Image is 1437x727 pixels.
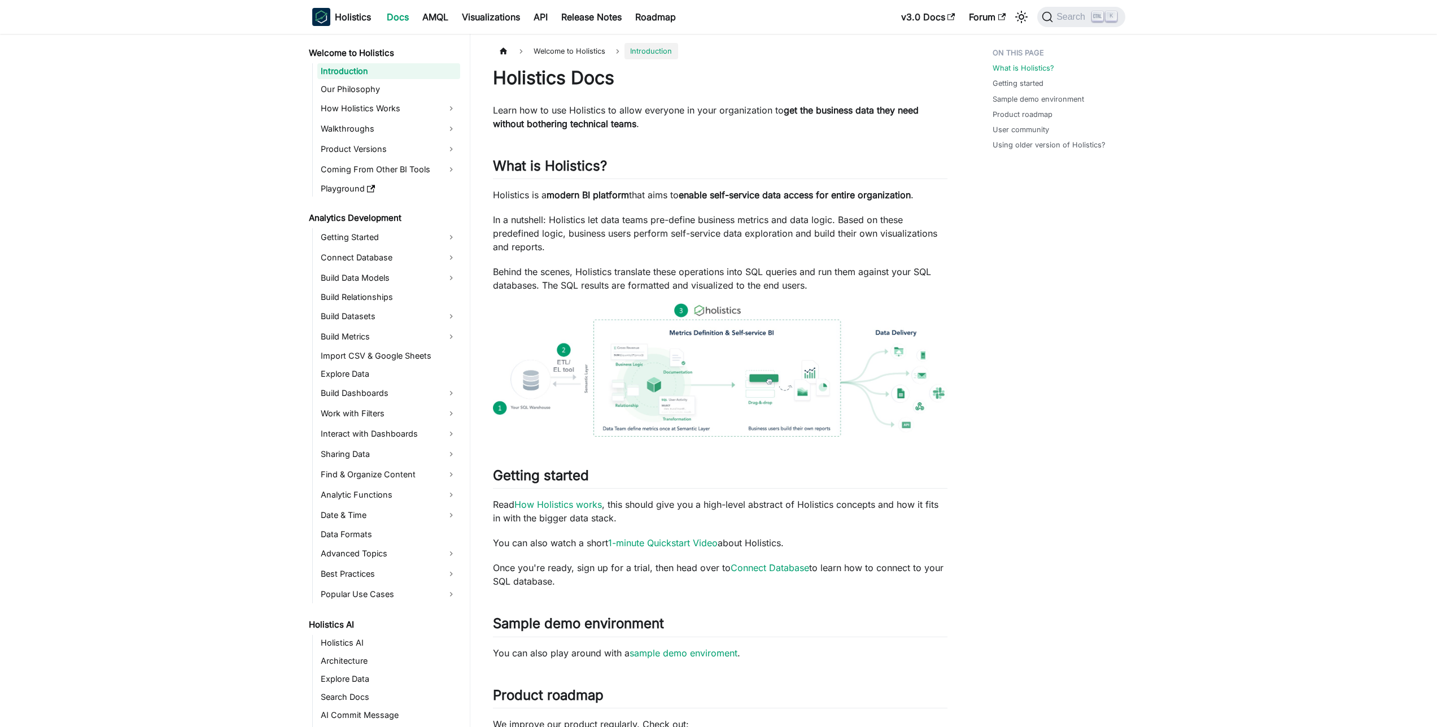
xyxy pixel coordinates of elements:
[1053,12,1092,22] span: Search
[416,8,455,26] a: AMQL
[317,348,460,364] a: Import CSV & Google Sheets
[317,269,460,287] a: Build Data Models
[305,45,460,61] a: Welcome to Holistics
[493,158,947,179] h2: What is Holistics?
[1012,8,1030,26] button: Switch between dark and light mode (currently light mode)
[993,140,1106,150] a: Using older version of Holistics?
[493,43,514,59] a: Home page
[962,8,1012,26] a: Forum
[493,687,947,708] h2: Product roadmap
[493,536,947,550] p: You can also watch a short about Holistics.
[731,562,809,573] a: Connect Database
[335,10,371,24] b: Holistics
[527,8,554,26] a: API
[493,265,947,292] p: Behind the scenes, Holistics translate these operations into SQL queries and run them against you...
[317,445,460,463] a: Sharing Data
[1037,7,1125,27] button: Search (Ctrl+K)
[514,499,602,510] a: How Holistics works
[317,120,460,138] a: Walkthroughs
[493,467,947,489] h2: Getting started
[317,545,460,563] a: Advanced Topics
[317,81,460,97] a: Our Philosophy
[317,486,460,504] a: Analytic Functions
[317,328,460,346] a: Build Metrics
[493,188,947,202] p: Holistics is a that aims to .
[993,109,1052,120] a: Product roadmap
[993,78,1043,89] a: Getting started
[317,404,460,423] a: Work with Filters
[317,565,460,583] a: Best Practices
[317,249,460,267] a: Connect Database
[493,498,947,525] p: Read , this should give you a high-level abstract of Holistics concepts and how it fits in with t...
[317,181,460,197] a: Playground
[317,160,460,179] a: Coming From Other BI Tools
[317,465,460,484] a: Find & Organize Content
[894,8,962,26] a: v3.0 Docs
[679,189,911,201] strong: enable self-service data access for entire organization
[317,384,460,402] a: Build Dashboards
[493,43,947,59] nav: Breadcrumbs
[317,526,460,542] a: Data Formats
[317,63,460,79] a: Introduction
[493,213,947,254] p: In a nutshell: Holistics let data teams pre-define business metrics and data logic. Based on thes...
[317,140,460,158] a: Product Versions
[493,561,947,588] p: Once you're ready, sign up for a trial, then head over to to learn how to connect to your SQL dat...
[493,103,947,130] p: Learn how to use Holistics to allow everyone in your organization to .
[317,689,460,705] a: Search Docs
[317,99,460,117] a: How Holistics Works
[317,425,460,443] a: Interact with Dashboards
[455,8,527,26] a: Visualizations
[628,8,683,26] a: Roadmap
[317,366,460,382] a: Explore Data
[305,617,460,633] a: Holistics AI
[493,615,947,637] h2: Sample demo environment
[528,43,611,59] span: Welcome to Holistics
[317,635,460,651] a: Holistics AI
[993,124,1049,135] a: User community
[317,228,460,246] a: Getting Started
[317,506,460,524] a: Date & Time
[312,8,330,26] img: Holistics
[305,210,460,226] a: Analytics Development
[993,63,1054,73] a: What is Holistics?
[493,646,947,660] p: You can also play around with a .
[1106,11,1117,21] kbd: K
[317,671,460,687] a: Explore Data
[312,8,371,26] a: HolisticsHolistics
[554,8,628,26] a: Release Notes
[317,707,460,723] a: AI Commit Message
[493,303,947,437] img: How Holistics fits in your Data Stack
[317,289,460,305] a: Build Relationships
[547,189,629,201] strong: modern BI platform
[301,34,470,727] nav: Docs sidebar
[624,43,678,59] span: Introduction
[317,653,460,669] a: Architecture
[493,67,947,89] h1: Holistics Docs
[608,537,718,548] a: 1-minute Quickstart Video
[630,647,737,659] a: sample demo enviroment
[317,585,460,603] a: Popular Use Cases
[380,8,416,26] a: Docs
[993,94,1084,105] a: Sample demo environment
[317,307,460,325] a: Build Datasets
